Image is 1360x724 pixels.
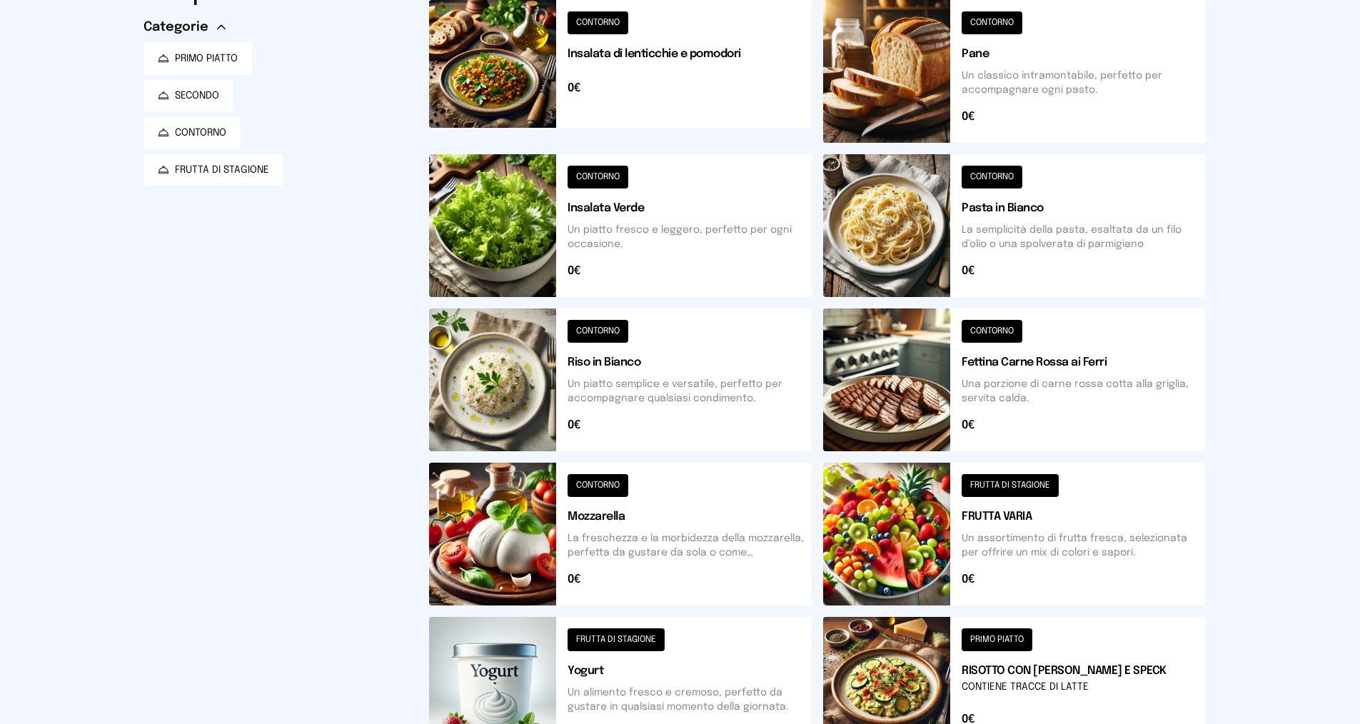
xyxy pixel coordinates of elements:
[175,89,219,103] span: SECONDO
[143,17,208,37] span: Categorie
[175,126,226,140] span: CONTORNO
[175,51,238,66] span: PRIMO PIATTO
[143,43,252,74] button: PRIMO PIATTO
[143,17,226,37] button: Categorie
[143,154,283,186] button: FRUTTA DI STAGIONE
[175,163,269,177] span: FRUTTA DI STAGIONE
[143,80,233,111] button: SECONDO
[143,117,241,149] button: CONTORNO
